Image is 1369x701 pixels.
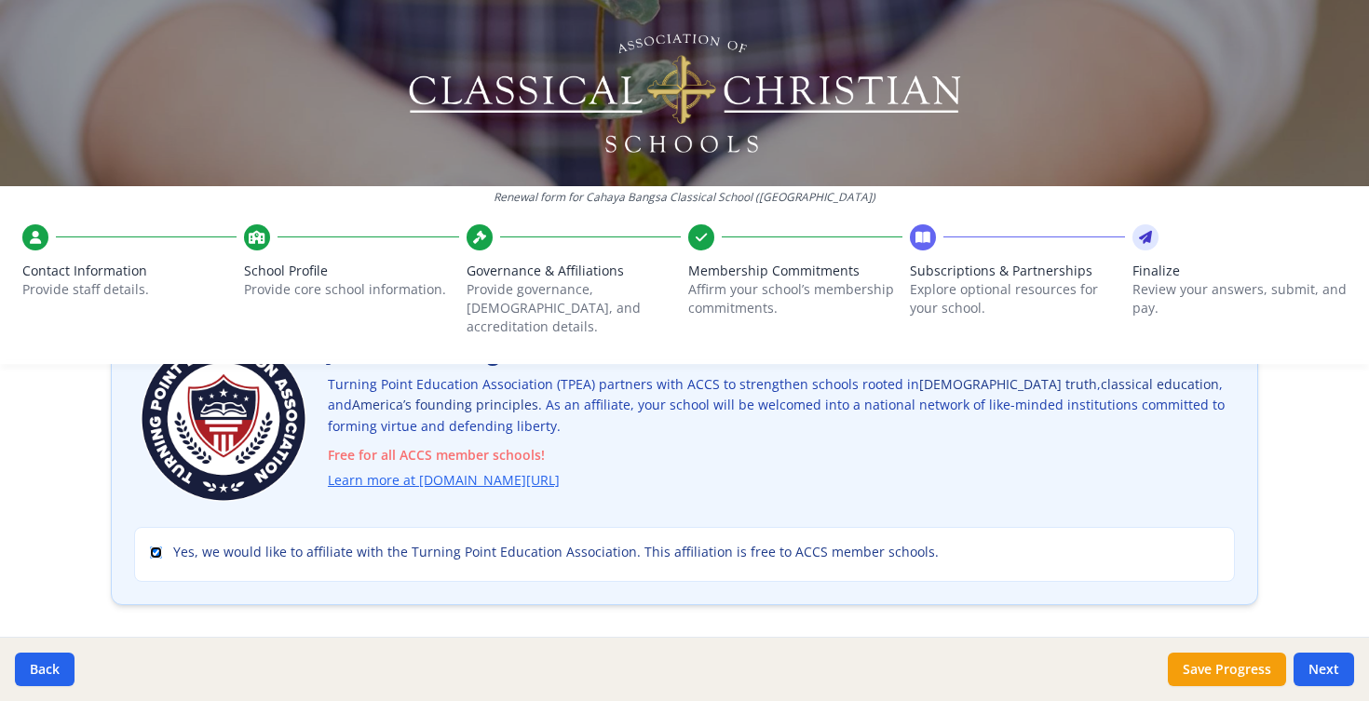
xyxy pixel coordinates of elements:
[150,546,162,559] input: Yes, we would like to affiliate with the Turning Point Education Association. This affiliation is...
[15,653,75,686] button: Back
[1132,262,1347,280] span: Finalize
[910,280,1124,317] p: Explore optional resources for your school.
[134,330,313,508] img: Turning Point Education Association Logo
[1101,375,1219,393] span: classical education
[328,445,1235,466] span: Free for all ACCS member schools!
[467,280,681,336] p: Provide governance, [DEMOGRAPHIC_DATA], and accreditation details.
[244,280,458,299] p: Provide core school information.
[22,262,237,280] span: Contact Information
[173,543,939,561] span: Yes, we would like to affiliate with the Turning Point Education Association. This affiliation is...
[406,28,964,158] img: Logo
[1294,653,1354,686] button: Next
[352,396,538,413] span: America’s founding principles
[328,374,1235,492] p: Turning Point Education Association (TPEA) partners with ACCS to strengthen schools rooted in , ,...
[919,375,1097,393] span: [DEMOGRAPHIC_DATA] truth
[467,262,681,280] span: Governance & Affiliations
[910,262,1124,280] span: Subscriptions & Partnerships
[244,262,458,280] span: School Profile
[328,470,560,492] a: Learn more at [DOMAIN_NAME][URL]
[22,280,237,299] p: Provide staff details.
[688,280,902,317] p: Affirm your school’s membership commitments.
[688,262,902,280] span: Membership Commitments
[1168,653,1286,686] button: Save Progress
[1132,280,1347,317] p: Review your answers, submit, and pay.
